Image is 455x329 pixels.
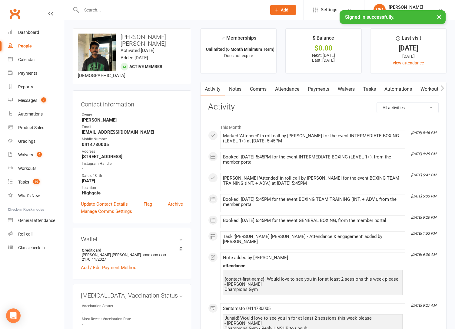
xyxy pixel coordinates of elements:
[6,308,21,323] div: Open Intercom Messenger
[221,34,256,45] div: Memberships
[359,82,380,96] a: Tasks
[411,173,436,177] i: [DATE] 5:41 PM
[18,30,39,35] div: Dashboard
[8,189,64,203] a: What's New
[82,112,183,118] div: Owner
[8,107,64,121] a: Automations
[82,316,132,322] div: Most Recent Vaccination Date
[82,117,183,123] strong: [PERSON_NAME]
[313,34,334,45] div: $ Balance
[223,197,403,207] div: Booked: [DATE] 5:45PM for the event BOXING TEAM TRAINING (INT. + ADV.), from the member portal
[224,53,253,58] span: Does not expire
[201,82,225,96] a: Activity
[8,227,64,241] a: Roll call
[82,322,183,327] strong: -
[271,82,304,96] a: Attendance
[37,152,42,157] span: 6
[8,148,64,162] a: Waivers 6
[304,82,334,96] a: Payments
[8,94,64,107] a: Messages 9
[18,112,43,116] div: Automations
[82,154,183,159] strong: [STREET_ADDRESS]
[411,231,436,236] i: [DATE] 1:53 PM
[81,200,128,208] a: Update Contact Details
[389,5,438,10] div: [PERSON_NAME]
[82,166,183,171] strong: -
[81,292,183,299] h3: [MEDICAL_DATA] Vaccination Status
[82,252,166,262] span: xxxx xxxx xxxx 2170
[8,135,64,148] a: Gradings
[41,97,46,103] span: 9
[129,64,162,69] span: Active member
[225,82,246,96] a: Notes
[223,133,403,144] div: Marked 'Attended' in roll call by [PERSON_NAME] for the event INTERMEDIATE BOXING (LEVEL 1+) at [...
[168,200,183,208] a: Archive
[223,263,403,269] div: attendance
[376,53,441,60] div: [DATE]
[82,142,183,147] strong: 0414780005
[82,149,183,155] div: Address
[321,3,337,17] span: Settings
[82,161,183,167] div: Instagram Handle
[376,45,441,51] div: [DATE]
[334,82,359,96] a: Waivers
[8,39,64,53] a: People
[78,73,125,78] span: [DEMOGRAPHIC_DATA]
[223,155,403,165] div: Booked: [DATE] 5:45PM for the event INTERMEDIATE BOXING (LEVEL 1+), from the member portal
[206,47,274,52] strong: Unlimited (6 Month Minimum Term)
[416,82,445,96] a: Workouts
[208,102,439,112] h3: Activity
[82,178,183,184] strong: [DATE]
[411,131,436,135] i: [DATE] 5:46 PM
[33,179,40,184] span: 40
[121,48,154,53] time: Activated [DATE]
[18,232,32,236] div: Roll call
[92,257,106,262] span: 11/2027
[82,124,183,130] div: Email
[18,180,29,184] div: Tasks
[121,55,148,60] time: Added [DATE]
[81,208,132,215] a: Manage Comms Settings
[434,10,445,23] button: ×
[81,264,136,271] a: Add / Edit Payment Method
[8,26,64,39] a: Dashboard
[18,139,35,144] div: Gradings
[8,162,64,175] a: Workouts
[82,190,183,196] strong: Highgate
[223,176,403,186] div: [PERSON_NAME] 'Attended' in roll call by [PERSON_NAME] for the event BOXING TEAM TRAINING (INT. +...
[82,309,183,315] strong: -
[81,236,183,243] h3: Wallet
[18,166,36,171] div: Workouts
[82,136,183,142] div: Mobile Number
[411,252,436,257] i: [DATE] 6:30 AM
[18,71,37,76] div: Payments
[18,245,45,250] div: Class check-in
[246,82,271,96] a: Comms
[389,10,438,15] div: Champions Gym Highgate
[18,84,33,89] div: Reports
[281,8,288,12] span: Add
[8,214,64,227] a: General attendance kiosk mode
[8,53,64,67] a: Calendar
[8,80,64,94] a: Reports
[208,121,439,131] li: This Month
[18,193,40,198] div: What's New
[223,218,403,223] div: Booked: [DATE] 6:45PM for the event GENERAL BOXING, from the member portal
[82,248,180,252] strong: Credit card
[291,45,356,51] div: $0.00
[144,200,152,208] a: Flag
[374,4,386,16] div: VM
[291,53,356,63] p: Next: [DATE] Last: [DATE]
[18,218,55,223] div: General attendance
[81,99,183,108] h3: Contact information
[8,175,64,189] a: Tasks 40
[78,34,186,47] h3: [PERSON_NAME] [PERSON_NAME]
[380,82,416,96] a: Automations
[224,272,401,292] div: {contact-first-name}! Would love to see you in for at least 2 sessions this week please - [PERSON...
[80,6,262,14] input: Search...
[18,57,35,62] div: Calendar
[18,125,44,130] div: Product Sales
[82,303,132,309] div: Vaccination Status
[8,241,64,255] a: Class kiosk mode
[18,152,33,157] div: Waivers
